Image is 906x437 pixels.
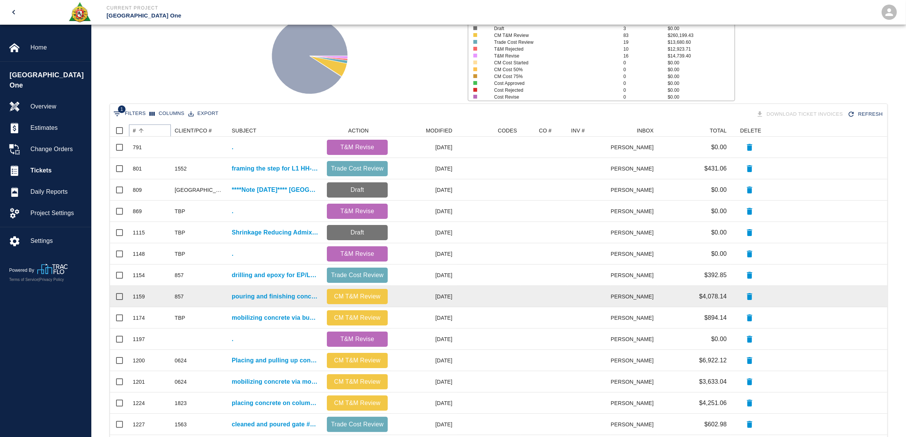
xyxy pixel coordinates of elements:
div: 1563 [175,421,187,428]
div: [DATE] [392,265,456,286]
div: CO # [539,124,551,137]
p: T&M Rejected [494,46,611,53]
div: [DATE] [392,243,456,265]
div: 0624 [175,357,187,364]
a: mobilizing concrete via buggy placing concrete for LOCATION: HHS4/L3- CBP Cane Rail pocket infills. [232,313,319,322]
p: $392.85 [704,271,727,280]
p: $602.98 [704,420,727,429]
p: CM T&M Review [330,313,385,322]
span: [GEOGRAPHIC_DATA] One [10,70,87,91]
div: DELETE [740,124,761,137]
p: $0.00 [668,80,734,87]
div: MODIFIED [426,124,452,137]
div: [PERSON_NAME] [611,414,658,435]
span: Daily Reports [30,187,85,196]
div: [DATE] [392,222,456,243]
div: [PERSON_NAME] [611,158,658,179]
p: CM T&M Review [330,292,385,301]
div: INV # [571,124,585,137]
div: ACTION [323,124,392,137]
p: . [232,207,234,216]
div: CO # [521,124,567,137]
p: T&M Revise [330,207,385,216]
p: 0 [623,87,667,94]
div: 1552 [175,165,187,172]
p: CM Cost 50% [494,66,611,73]
button: Sort [136,125,146,136]
div: Tickets download in groups of 15 [755,108,846,121]
p: CM T&M Review [494,32,611,39]
p: T&M Revise [330,249,385,258]
p: $0.00 [711,207,727,216]
p: 0 [623,66,667,73]
a: framing the step for L1 HH-S4 spot Network 3. [232,164,319,173]
div: [DATE] [392,201,456,222]
a: Placing and pulling up concrete for masons, transporting motor buggies to place concrete on L3 le... [232,356,319,365]
button: Select columns [148,108,186,120]
div: CLIENT/PCO # [175,124,212,137]
p: $3,633.04 [699,377,727,386]
div: 1197 [133,335,145,343]
div: [PERSON_NAME] [611,286,658,307]
div: SUBJECT [232,124,256,137]
div: [DATE] [392,307,456,329]
p: $4,078.14 [699,292,727,301]
div: DELETE [731,124,769,137]
p: 83 [623,32,667,39]
span: Estimates [30,123,85,132]
p: CM T&M Review [330,356,385,365]
div: 869 [133,207,142,215]
a: mobilizing concrete via motor buggies. Placing concrete.LOCATION: Stair #13- L3 and L2.5 infills.... [232,377,319,386]
p: . [232,249,234,258]
div: 857 [175,271,184,279]
p: Trade Cost Review [330,420,385,429]
p: Draft [330,185,385,195]
button: Refresh [846,108,886,121]
a: . [232,335,234,344]
p: $0.00 [668,25,734,32]
a: placing concrete on columns and infill for EP/L1- Spotnetwork#2 column encasements(2) [232,399,319,408]
p: $0.00 [711,185,727,195]
p: CM Cost Started [494,59,611,66]
a: . [232,143,234,152]
div: TBP [175,314,185,322]
p: $0.00 [668,66,734,73]
p: $13,680.60 [668,39,734,46]
p: Draft [330,228,385,237]
p: Powered By [9,267,37,274]
div: 1174 [133,314,145,322]
a: Privacy Policy [40,278,64,282]
div: [DATE] [392,329,456,350]
div: [PERSON_NAME] [611,222,658,243]
button: open drawer [5,3,23,21]
p: Cost Rejected [494,87,611,94]
div: INBOX [611,124,658,137]
div: [DATE] [392,371,456,392]
div: SUBJECT [228,124,323,137]
p: T&M Revise [494,53,611,59]
p: $14,739.40 [668,53,734,59]
div: CODES [498,124,517,137]
div: [DATE] [392,137,456,158]
p: 19 [623,39,667,46]
p: T&M Revise [330,143,385,152]
iframe: Chat Widget [868,400,906,437]
div: [PERSON_NAME] [611,329,658,350]
span: Project Settings [30,209,85,218]
p: $0.00 [668,87,734,94]
div: [DATE] [392,350,456,371]
div: CODES [456,124,521,137]
div: MODIFIED [392,124,456,137]
div: 801 [133,165,142,172]
p: drilling and epoxy for EP/L1- Pad#121 extension. [232,271,319,280]
div: [PERSON_NAME] [611,307,658,329]
p: $0.00 [711,335,727,344]
p: Cost Approved [494,80,611,87]
span: Change Orders [30,145,85,154]
p: $894.14 [704,313,727,322]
